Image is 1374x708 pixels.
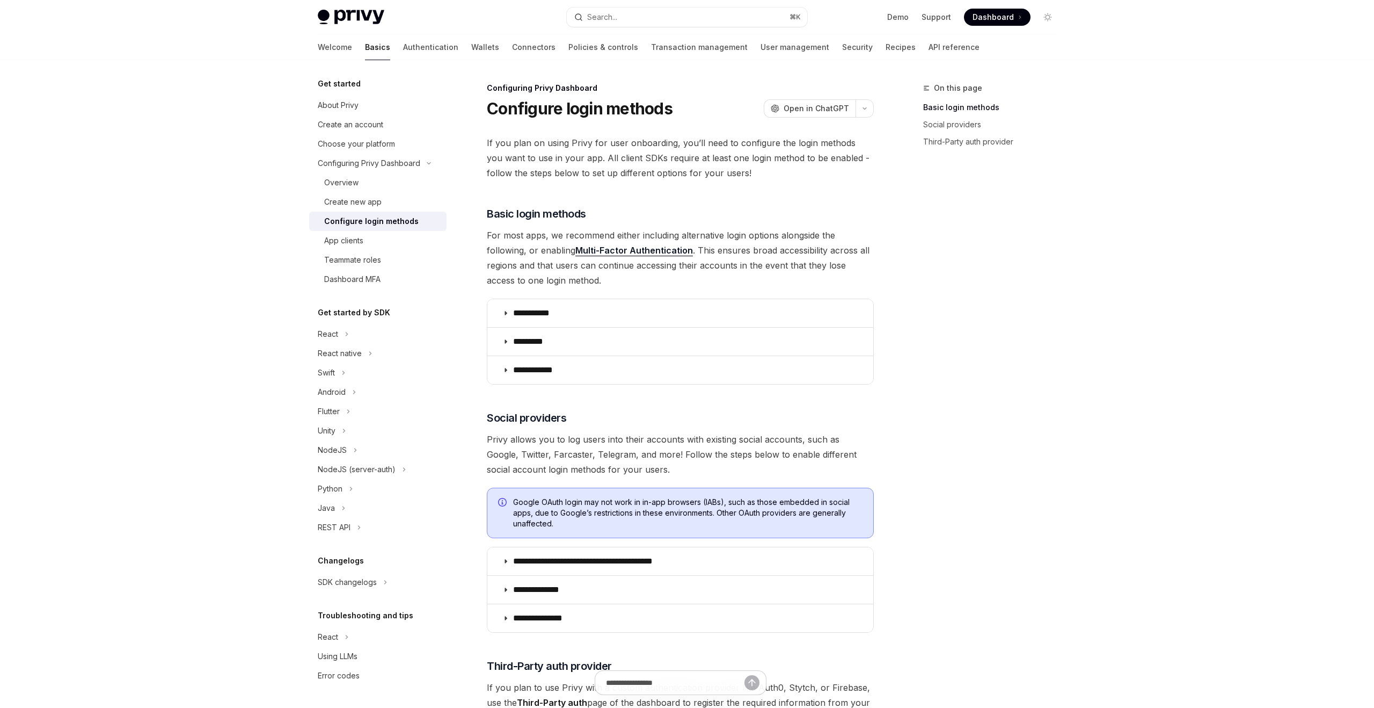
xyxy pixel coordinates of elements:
[575,245,693,256] a: Multi-Factor Authentication
[324,234,363,247] div: App clients
[318,444,347,457] div: NodeJS
[1039,9,1056,26] button: Toggle dark mode
[487,83,874,93] div: Configuring Privy Dashboard
[309,231,447,250] a: App clients
[790,13,801,21] span: ⌘ K
[309,647,447,666] a: Using LLMs
[318,669,360,682] div: Error codes
[318,650,357,663] div: Using LLMs
[487,206,586,221] span: Basic login methods
[513,497,863,529] span: Google OAuth login may not work in in-app browsers (IABs), such as those embedded in social apps,...
[487,432,874,477] span: Privy allows you to log users into their accounts with existing social accounts, such as Google, ...
[318,502,335,515] div: Java
[318,77,361,90] h5: Get started
[318,347,362,360] div: React native
[587,11,617,24] div: Search...
[487,228,874,288] span: For most apps, we recommend either including alternative login options alongside the following, o...
[324,254,381,266] div: Teammate roles
[318,631,338,644] div: React
[922,12,951,23] a: Support
[973,12,1014,23] span: Dashboard
[923,99,1065,116] a: Basic login methods
[923,116,1065,133] a: Social providers
[324,215,419,228] div: Configure login methods
[651,34,748,60] a: Transaction management
[487,99,673,118] h1: Configure login methods
[498,498,509,509] svg: Info
[784,103,849,114] span: Open in ChatGPT
[318,306,390,319] h5: Get started by SDK
[318,386,346,399] div: Android
[309,115,447,134] a: Create an account
[764,99,856,118] button: Open in ChatGPT
[934,82,982,95] span: On this page
[318,482,342,495] div: Python
[318,34,352,60] a: Welcome
[567,8,807,27] button: Search...⌘K
[318,609,413,622] h5: Troubleshooting and tips
[324,273,381,286] div: Dashboard MFA
[309,192,447,212] a: Create new app
[887,12,909,23] a: Demo
[761,34,829,60] a: User management
[318,463,396,476] div: NodeJS (server-auth)
[318,366,335,379] div: Swift
[309,173,447,192] a: Overview
[309,212,447,231] a: Configure login methods
[365,34,390,60] a: Basics
[568,34,638,60] a: Policies & controls
[318,576,377,589] div: SDK changelogs
[318,10,384,25] img: light logo
[309,134,447,154] a: Choose your platform
[403,34,458,60] a: Authentication
[318,405,340,418] div: Flutter
[318,424,335,437] div: Unity
[512,34,556,60] a: Connectors
[324,196,382,208] div: Create new app
[744,675,759,690] button: Send message
[309,96,447,115] a: About Privy
[309,250,447,270] a: Teammate roles
[471,34,499,60] a: Wallets
[309,666,447,685] a: Error codes
[487,410,566,425] span: Social providers
[318,99,359,112] div: About Privy
[923,133,1065,150] a: Third-Party auth provider
[487,659,612,674] span: Third-Party auth provider
[318,138,395,150] div: Choose your platform
[318,521,350,534] div: REST API
[964,9,1030,26] a: Dashboard
[318,157,420,170] div: Configuring Privy Dashboard
[842,34,873,60] a: Security
[309,270,447,289] a: Dashboard MFA
[324,176,359,189] div: Overview
[318,118,383,131] div: Create an account
[318,554,364,567] h5: Changelogs
[929,34,980,60] a: API reference
[487,135,874,180] span: If you plan on using Privy for user onboarding, you’ll need to configure the login methods you wa...
[886,34,916,60] a: Recipes
[318,328,338,341] div: React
